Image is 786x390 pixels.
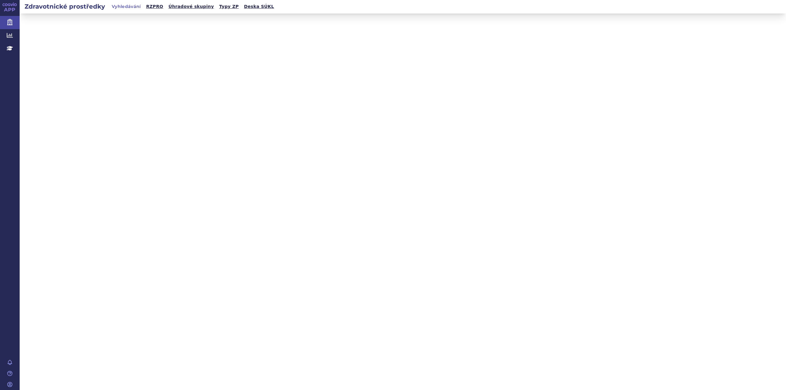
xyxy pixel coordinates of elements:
[20,2,110,11] h2: Zdravotnické prostředky
[167,2,216,11] a: Úhradové skupiny
[144,2,165,11] a: RZPRO
[110,2,143,11] a: Vyhledávání
[242,2,276,11] a: Deska SÚKL
[217,2,241,11] a: Typy ZP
